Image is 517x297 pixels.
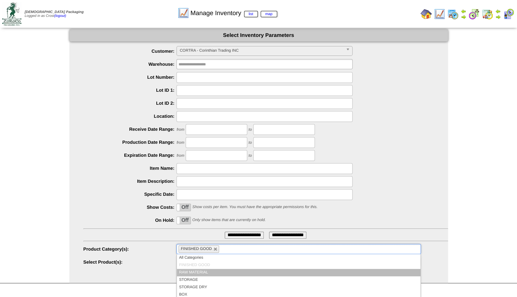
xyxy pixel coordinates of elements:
[83,101,177,106] label: Lot ID 2:
[176,217,191,224] div: OnOff
[83,88,177,93] label: Lot ID 1:
[468,8,480,20] img: calendarblend.gif
[83,179,177,184] label: Item Description:
[495,14,501,20] img: arrowright.gif
[83,140,177,145] label: Production Date Range:
[482,8,493,20] img: calendarinout.gif
[176,204,191,211] div: OnOff
[83,259,177,265] label: Select Product(s):
[177,276,420,284] li: STORAGE
[249,154,252,158] span: to
[176,141,184,145] span: from
[83,218,177,223] label: On Hold:
[83,49,177,54] label: Customer:
[244,11,258,17] a: list
[178,7,189,19] img: line_graph.gif
[177,269,420,276] li: RAW MATERIAL
[181,247,212,251] span: FINISHED GOOD
[461,8,466,14] img: arrowleft.gif
[83,62,177,67] label: Warehouse:
[177,217,191,224] label: Off
[434,8,445,20] img: line_graph.gif
[83,192,177,197] label: Specific Date:
[461,14,466,20] img: arrowright.gif
[69,29,448,41] div: Select Inventory Parameters
[83,205,177,210] label: Show Costs:
[83,166,177,171] label: Item Name:
[177,204,191,211] label: Off
[83,75,177,80] label: Lot Number:
[25,10,83,18] span: Logged in as Crost
[421,8,432,20] img: home.gif
[83,127,177,132] label: Receive Date Range:
[249,128,252,132] span: to
[249,141,252,145] span: to
[2,2,21,26] img: zoroco-logo-small.webp
[261,11,277,17] a: map
[25,10,83,14] span: [DEMOGRAPHIC_DATA] Packaging
[447,8,459,20] img: calendarprod.gif
[177,262,420,269] li: FINISHED GOOD
[495,8,501,14] img: arrowleft.gif
[176,154,184,158] span: from
[192,205,318,209] span: Show costs per item. You must have the appropriate permissions for this.
[83,114,177,119] label: Location:
[177,254,420,262] li: All Categories
[83,246,177,252] label: Product Category(s):
[177,284,420,291] li: STORAGE DRY
[191,9,277,17] span: Manage Inventory
[83,153,177,158] label: Expiration Date Range:
[192,218,266,222] span: Only show items that are currently on hold.
[176,128,184,132] span: from
[180,46,343,55] span: CORTRA - Corinthian Trading INC
[54,14,66,18] a: (logout)
[503,8,514,20] img: calendarcustomer.gif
